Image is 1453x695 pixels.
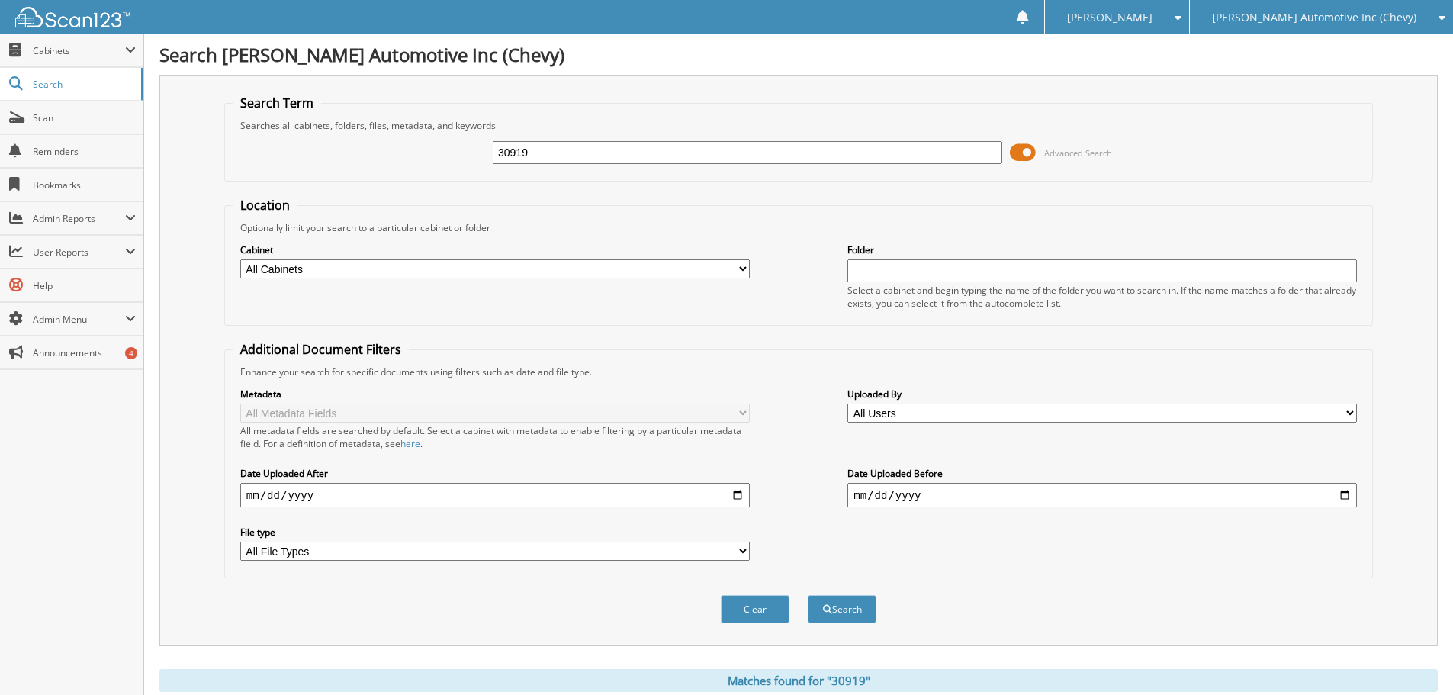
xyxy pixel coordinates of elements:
legend: Additional Document Filters [233,341,409,358]
input: start [240,483,750,507]
button: Clear [721,595,789,623]
div: Enhance your search for specific documents using filters such as date and file type. [233,365,1365,378]
span: Scan [33,111,136,124]
button: Search [808,595,876,623]
label: Date Uploaded Before [847,467,1357,480]
span: Search [33,78,133,91]
span: User Reports [33,246,125,259]
div: Select a cabinet and begin typing the name of the folder you want to search in. If the name match... [847,284,1357,310]
span: Admin Reports [33,212,125,225]
input: end [847,483,1357,507]
div: Optionally limit your search to a particular cabinet or folder [233,221,1365,234]
span: Announcements [33,346,136,359]
label: Date Uploaded After [240,467,750,480]
div: 4 [125,347,137,359]
span: Reminders [33,145,136,158]
label: Cabinet [240,243,750,256]
a: here [400,437,420,450]
h1: Search [PERSON_NAME] Automotive Inc (Chevy) [159,42,1438,67]
span: Admin Menu [33,313,125,326]
span: Help [33,279,136,292]
span: [PERSON_NAME] Automotive Inc (Chevy) [1212,13,1416,22]
div: Searches all cabinets, folders, files, metadata, and keywords [233,119,1365,132]
div: All metadata fields are searched by default. Select a cabinet with metadata to enable filtering b... [240,424,750,450]
img: scan123-logo-white.svg [15,7,130,27]
span: [PERSON_NAME] [1067,13,1152,22]
div: Matches found for "30919" [159,669,1438,692]
legend: Location [233,197,297,214]
label: Metadata [240,388,750,401]
label: Folder [847,243,1357,256]
label: Uploaded By [847,388,1357,401]
span: Cabinets [33,44,125,57]
legend: Search Term [233,95,321,111]
label: File type [240,526,750,539]
span: Advanced Search [1044,147,1112,159]
span: Bookmarks [33,179,136,191]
